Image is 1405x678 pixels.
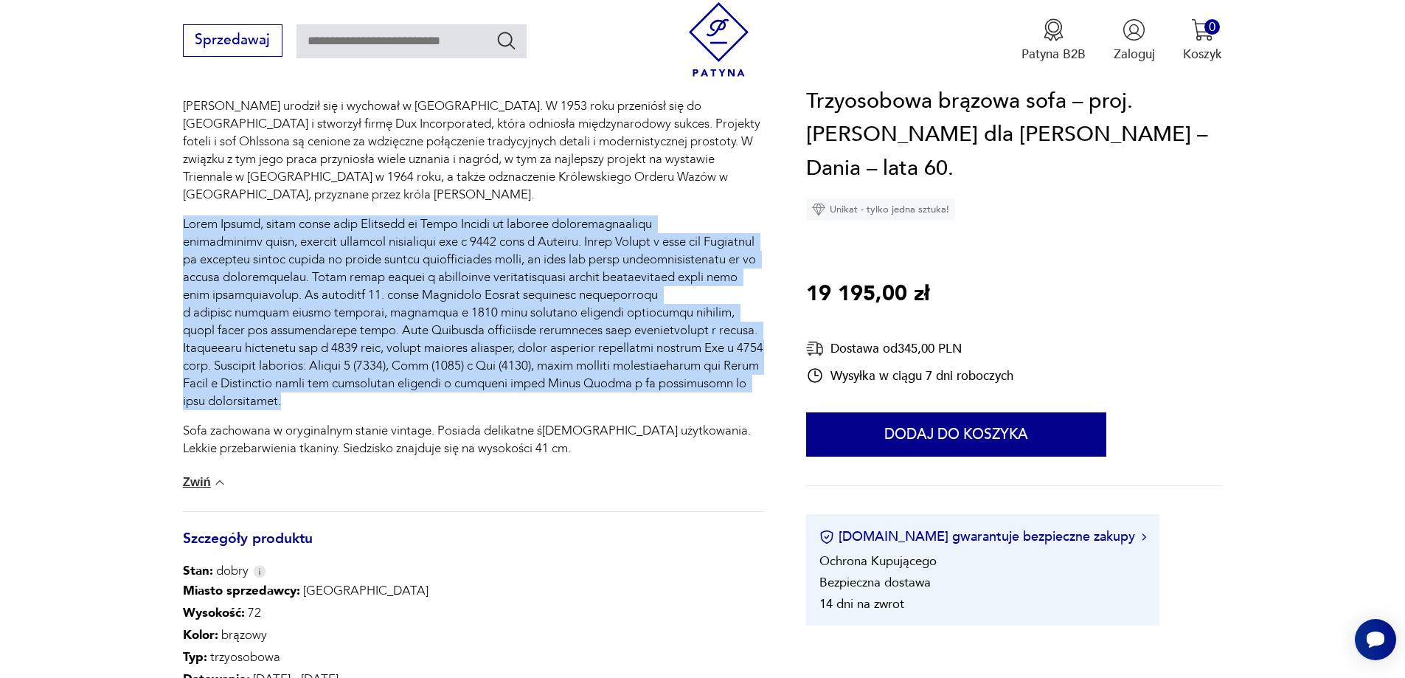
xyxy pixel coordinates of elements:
[183,582,300,599] b: Miasto sprzedawcy :
[806,413,1106,457] button: Dodaj do koszyka
[806,199,955,221] div: Unikat - tylko jedna sztuka!
[183,422,764,457] p: Sofa zachowana w oryginalnym stanie vintage. Posiada delikatne ś[DEMOGRAPHIC_DATA] użytkowania. L...
[806,278,929,312] p: 19 195,00 zł
[1191,18,1214,41] img: Ikona koszyka
[1204,19,1220,35] div: 0
[1183,18,1222,63] button: 0Koszyk
[183,626,218,643] b: Kolor:
[819,553,937,570] li: Ochrona Kupującego
[1021,46,1086,63] p: Patyna B2B
[183,646,450,668] p: trzyosobowa
[212,475,227,490] img: chevron down
[183,562,213,579] b: Stan:
[806,340,824,359] img: Ikona dostawy
[806,367,1013,385] div: Wysyłka w ciągu 7 dni roboczych
[1142,533,1146,541] img: Ikona strzałki w prawo
[183,604,245,621] b: Wysokość :
[183,97,764,204] p: [PERSON_NAME] urodził się i wychował w [GEOGRAPHIC_DATA]. W 1953 roku przeniósł się do [GEOGRAPHI...
[1114,46,1155,63] p: Zaloguj
[1042,18,1065,41] img: Ikona medalu
[819,530,834,544] img: Ikona certyfikatu
[1021,18,1086,63] a: Ikona medaluPatyna B2B
[819,596,904,613] li: 14 dni na zwrot
[1183,46,1222,63] p: Koszyk
[812,204,825,217] img: Ikona diamentu
[183,215,764,410] p: Lorem Ipsumd, sitam conse adip Elitsedd ei Tempo Incidi ut laboree doloremagnaaliqu enimadminimv ...
[183,24,282,57] button: Sprzedawaj
[819,575,931,592] li: Bezpieczna dostawa
[806,85,1222,186] h1: Trzyosobowa brązowa sofa – proj. [PERSON_NAME] dla [PERSON_NAME] – Dania – lata 60.
[183,580,450,602] p: [GEOGRAPHIC_DATA]
[1021,18,1086,63] button: Patyna B2B
[496,30,517,51] button: Szukaj
[183,475,227,490] button: Zwiń
[183,624,450,646] p: brązowy
[819,528,1146,547] button: [DOMAIN_NAME] gwarantuje bezpieczne zakupy
[183,35,282,47] a: Sprzedawaj
[1355,619,1396,660] iframe: Smartsupp widget button
[183,602,450,624] p: 72
[183,562,249,580] span: dobry
[183,648,207,665] b: Typ :
[681,2,756,77] img: Patyna - sklep z meblami i dekoracjami vintage
[806,340,1013,359] div: Dostawa od 345,00 PLN
[253,565,266,578] img: Info icon
[1123,18,1145,41] img: Ikonka użytkownika
[1114,18,1155,63] button: Zaloguj
[183,533,764,563] h3: Szczegóły produktu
